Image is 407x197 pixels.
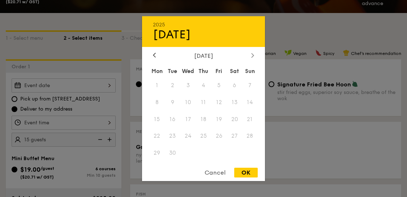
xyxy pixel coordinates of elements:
div: Fri [211,64,227,77]
div: Sat [227,64,242,77]
span: 4 [196,77,211,93]
div: Mon [149,64,165,77]
div: Tue [165,64,180,77]
span: 1 [149,77,165,93]
div: [DATE] [153,52,254,59]
div: 2025 [153,21,254,27]
span: 24 [180,128,196,144]
span: 14 [242,94,258,110]
span: 29 [149,145,165,161]
span: 20 [227,111,242,127]
span: 13 [227,94,242,110]
span: 6 [227,77,242,93]
span: 21 [242,111,258,127]
span: 8 [149,94,165,110]
span: 16 [165,111,180,127]
span: 2 [165,77,180,93]
span: 10 [180,94,196,110]
div: Wed [180,64,196,77]
span: 18 [196,111,211,127]
span: 22 [149,128,165,144]
span: 11 [196,94,211,110]
span: 26 [211,128,227,144]
span: 30 [165,145,180,161]
div: Thu [196,64,211,77]
span: 3 [180,77,196,93]
span: 19 [211,111,227,127]
span: 25 [196,128,211,144]
span: 5 [211,77,227,93]
div: [DATE] [153,27,254,41]
span: 28 [242,128,258,144]
span: 7 [242,77,258,93]
span: 17 [180,111,196,127]
div: Sun [242,64,258,77]
div: Cancel [197,168,233,177]
span: 9 [165,94,180,110]
span: 15 [149,111,165,127]
span: 23 [165,128,180,144]
div: OK [234,168,258,177]
span: 27 [227,128,242,144]
span: 12 [211,94,227,110]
